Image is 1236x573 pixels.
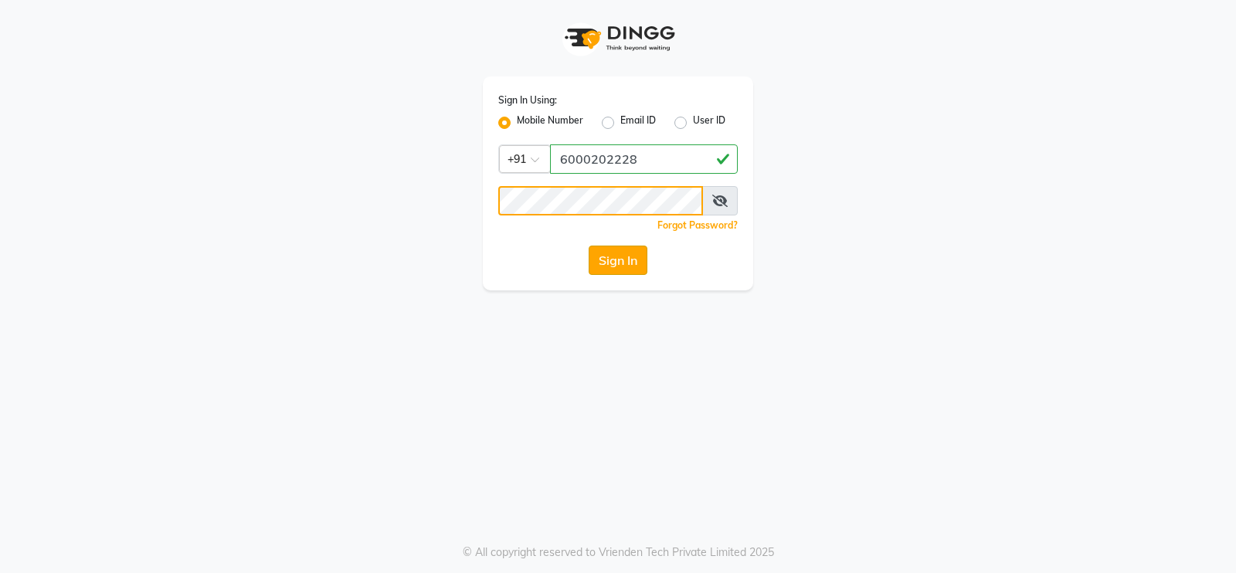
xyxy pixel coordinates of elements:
label: Email ID [620,114,656,132]
input: Username [498,186,703,215]
button: Sign In [589,246,647,275]
img: logo1.svg [556,15,680,61]
label: Sign In Using: [498,93,557,107]
input: Username [550,144,738,174]
a: Forgot Password? [657,219,738,231]
label: User ID [693,114,725,132]
label: Mobile Number [517,114,583,132]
